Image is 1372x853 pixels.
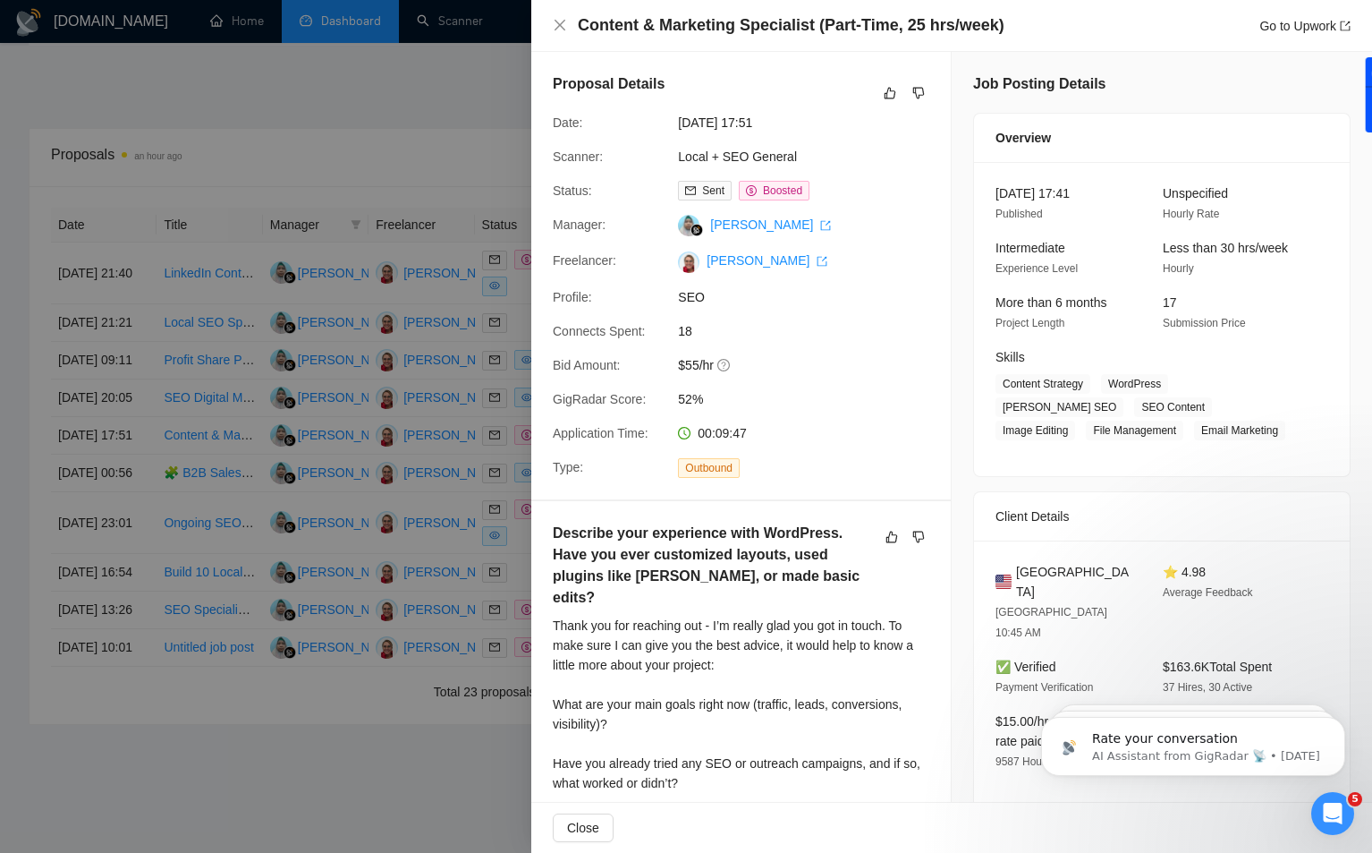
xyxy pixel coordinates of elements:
span: 9587 Hours [995,755,1051,768]
span: Manager: [553,218,606,232]
span: Image Editing [995,421,1075,440]
span: mail [685,185,696,196]
span: Bid Amount: [553,358,621,372]
span: like [885,530,898,544]
span: 52% [678,389,946,409]
span: Average Feedback [1163,586,1253,599]
span: Payment Verification [995,681,1093,694]
span: export [1340,21,1351,31]
span: Scanner: [553,149,603,164]
span: 18 [678,321,946,341]
span: Email Marketing [1194,421,1285,440]
a: [PERSON_NAME] export [710,218,831,232]
span: Close [567,818,599,838]
iframe: Intercom live chat [1311,792,1354,835]
span: [DATE] 17:51 [678,113,946,132]
h5: Describe your experience with WordPress. Have you ever customized layouts, used plugins like [PER... [553,523,873,609]
span: Profile: [553,290,592,304]
span: Boosted [763,184,802,197]
span: Freelancer: [553,253,616,268]
span: Overview [995,128,1051,148]
span: close [553,18,567,32]
iframe: Intercom notifications message [1014,679,1372,805]
span: Project Length [995,317,1064,329]
span: GigRadar Score: [553,392,646,406]
span: WordPress [1101,374,1168,394]
h5: Proposal Details [553,73,665,95]
span: Hourly [1163,262,1194,275]
span: Hourly Rate [1163,208,1219,220]
span: Outbound [678,458,740,478]
span: Intermediate [995,241,1065,255]
span: File Management [1086,421,1183,440]
a: Local + SEO General [678,149,797,164]
span: dislike [912,530,925,544]
span: like [884,86,896,100]
span: Application Time: [553,426,648,440]
span: Type: [553,460,583,474]
button: dislike [908,82,929,104]
a: [PERSON_NAME] export [707,253,827,268]
span: [DATE] 17:41 [995,186,1070,200]
div: Client Details [995,492,1328,541]
span: $55/hr [678,355,946,375]
span: export [820,220,831,231]
span: $15.00/hr avg hourly rate paid [995,714,1110,748]
span: SEO [678,287,946,307]
span: question-circle [717,358,732,372]
img: c1vuM2cyAeCG4d12whdu6W4dU5gfGVYU-wV6LQK-F0v8lW7Z-uThNezbqd-_GV031g [678,252,699,273]
span: Less than 30 hrs/week [1163,241,1288,255]
span: Unspecified [1163,186,1228,200]
button: like [879,82,901,104]
span: Date: [553,115,582,130]
h4: Content & Marketing Specialist (Part-Time, 25 hrs/week) [578,14,1004,37]
span: dollar [746,185,757,196]
button: Close [553,814,614,842]
a: Go to Upworkexport [1259,19,1351,33]
span: Submission Price [1163,317,1246,329]
span: ✅ Verified [995,660,1056,674]
span: Content Strategy [995,374,1090,394]
span: [GEOGRAPHIC_DATA] 10:45 AM [995,606,1107,639]
span: 5 [1348,792,1362,806]
span: Published [995,208,1043,220]
span: 00:09:47 [698,426,747,440]
button: like [881,526,902,548]
span: ⭐ 4.98 [1163,565,1206,579]
span: SEO Content [1134,397,1212,417]
img: gigradar-bm.png [690,224,703,236]
img: 🇺🇸 [995,572,1012,592]
h5: Job Posting Details [973,73,1105,95]
span: Experience Level [995,262,1078,275]
span: clock-circle [678,427,690,439]
span: Sent [702,184,724,197]
span: export [817,256,827,267]
button: Close [553,18,567,33]
span: 17 [1163,295,1177,310]
span: Skills [995,350,1025,364]
span: dislike [912,86,925,100]
span: Status: [553,183,592,198]
button: dislike [908,526,929,548]
span: [GEOGRAPHIC_DATA] [1016,562,1134,601]
span: More than 6 months [995,295,1107,310]
span: Connects Spent: [553,324,646,338]
span: [PERSON_NAME] SEO [995,397,1123,417]
span: $163.6K Total Spent [1163,660,1272,674]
